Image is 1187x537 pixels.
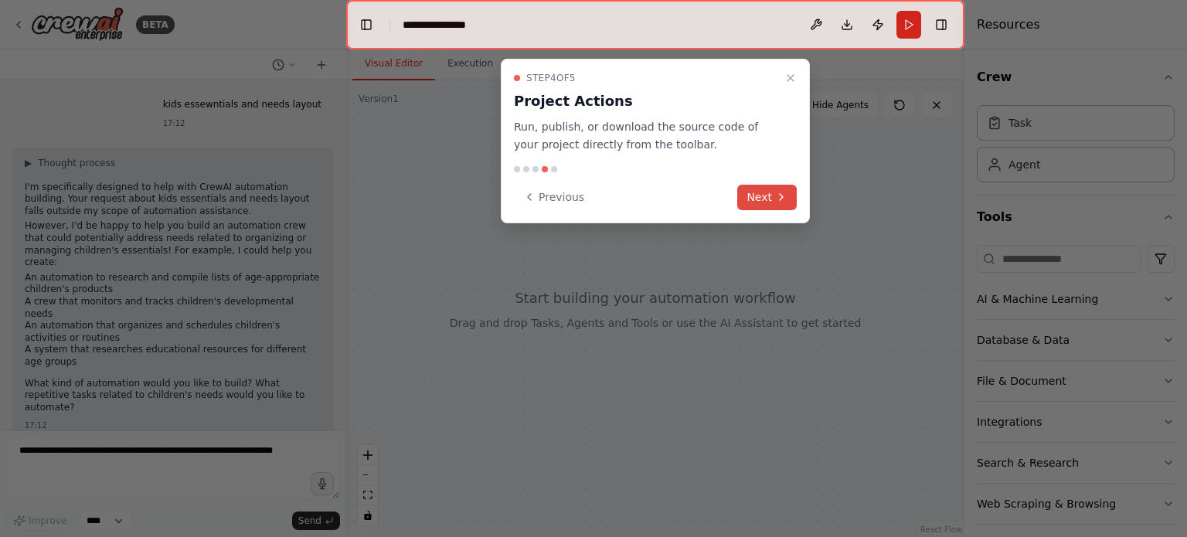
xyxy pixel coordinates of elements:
span: Step 4 of 5 [526,72,576,84]
button: Previous [514,185,593,210]
p: Run, publish, or download the source code of your project directly from the toolbar. [514,118,778,154]
button: Hide left sidebar [355,14,377,36]
button: Next [737,185,797,210]
button: Close walkthrough [781,69,800,87]
h3: Project Actions [514,90,778,112]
